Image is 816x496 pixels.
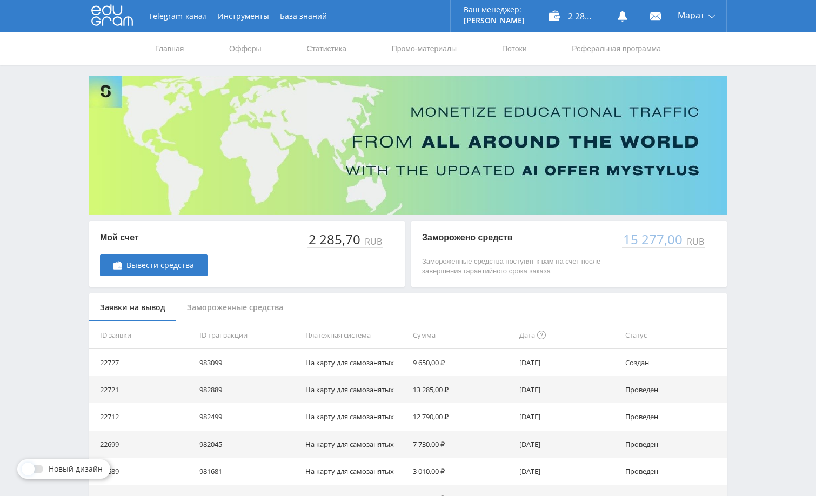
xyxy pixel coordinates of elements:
td: 22721 [89,376,195,403]
td: 982889 [195,376,301,403]
div: RUB [363,237,383,246]
span: Марат [678,11,705,19]
td: 22727 [89,349,195,376]
th: Дата [515,321,621,349]
td: [DATE] [515,376,621,403]
p: Мой счет [100,232,208,244]
td: 982499 [195,403,301,430]
div: Замороженные средства [176,293,294,322]
th: Статус [621,321,727,349]
td: [DATE] [515,458,621,485]
a: Промо-материалы [391,32,458,65]
td: 981681 [195,458,301,485]
p: Ваш менеджер: [464,5,525,14]
a: Реферальная программа [571,32,662,65]
td: [DATE] [515,349,621,376]
p: Замороженные средства поступят к вам на счет после завершения гарантийного срока заказа [422,257,611,276]
th: ID заявки [89,321,195,349]
td: 3 010,00 ₽ [409,458,514,485]
td: На карту для самозанятых [301,458,409,485]
td: Проведен [621,458,727,485]
a: Статистика [305,32,347,65]
td: 983099 [195,349,301,376]
td: 982045 [195,431,301,458]
a: Главная [154,32,185,65]
th: Сумма [409,321,514,349]
td: Проведен [621,431,727,458]
td: 22712 [89,403,195,430]
td: 12 790,00 ₽ [409,403,514,430]
div: 15 277,00 [622,232,685,247]
td: На карту для самозанятых [301,431,409,458]
td: 13 285,00 ₽ [409,376,514,403]
td: Проведен [621,376,727,403]
td: На карту для самозанятых [301,403,409,430]
td: 22689 [89,458,195,485]
td: На карту для самозанятых [301,349,409,376]
th: ID транзакции [195,321,301,349]
p: Заморожено средств [422,232,611,244]
td: На карту для самозанятых [301,376,409,403]
td: [DATE] [515,403,621,430]
span: Новый дизайн [49,465,103,473]
td: Создан [621,349,727,376]
th: Платежная система [301,321,409,349]
td: 9 650,00 ₽ [409,349,514,376]
div: Заявки на вывод [89,293,176,322]
div: 2 285,70 [307,232,363,247]
span: Вывести средства [126,261,194,270]
td: [DATE] [515,431,621,458]
a: Потоки [501,32,528,65]
img: Banner [89,76,727,215]
a: Вывести средства [100,254,208,276]
p: [PERSON_NAME] [464,16,525,25]
td: 7 730,00 ₽ [409,431,514,458]
td: Проведен [621,403,727,430]
a: Офферы [228,32,263,65]
td: 22699 [89,431,195,458]
div: RUB [685,237,705,246]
